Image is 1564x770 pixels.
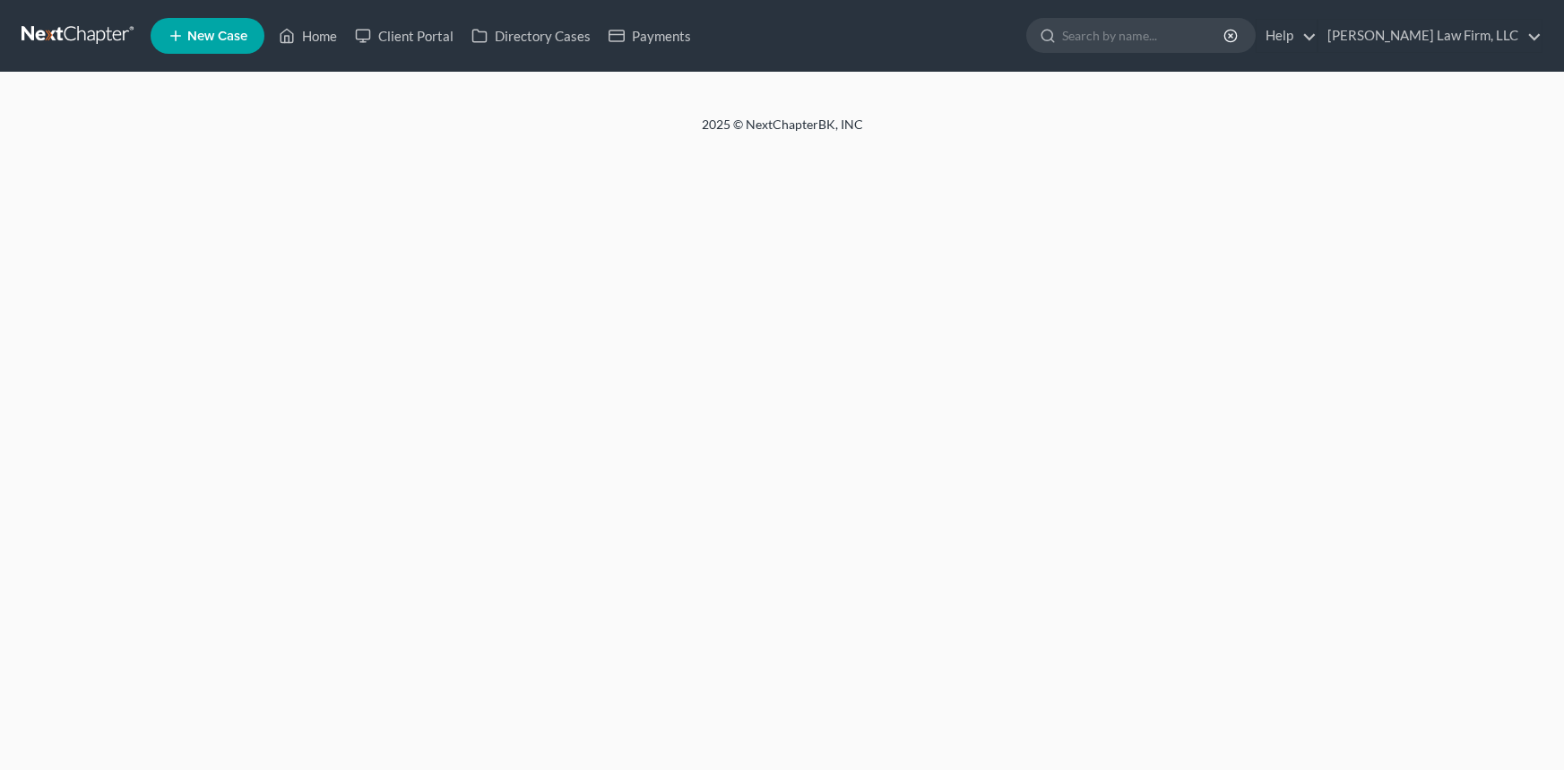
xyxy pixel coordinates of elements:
a: Directory Cases [462,20,600,52]
div: 2025 © NextChapterBK, INC [272,116,1293,148]
input: Search by name... [1062,19,1226,52]
a: Home [270,20,346,52]
span: New Case [187,30,247,43]
a: Help [1257,20,1317,52]
a: [PERSON_NAME] Law Firm, LLC [1318,20,1542,52]
a: Payments [600,20,700,52]
a: Client Portal [346,20,462,52]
